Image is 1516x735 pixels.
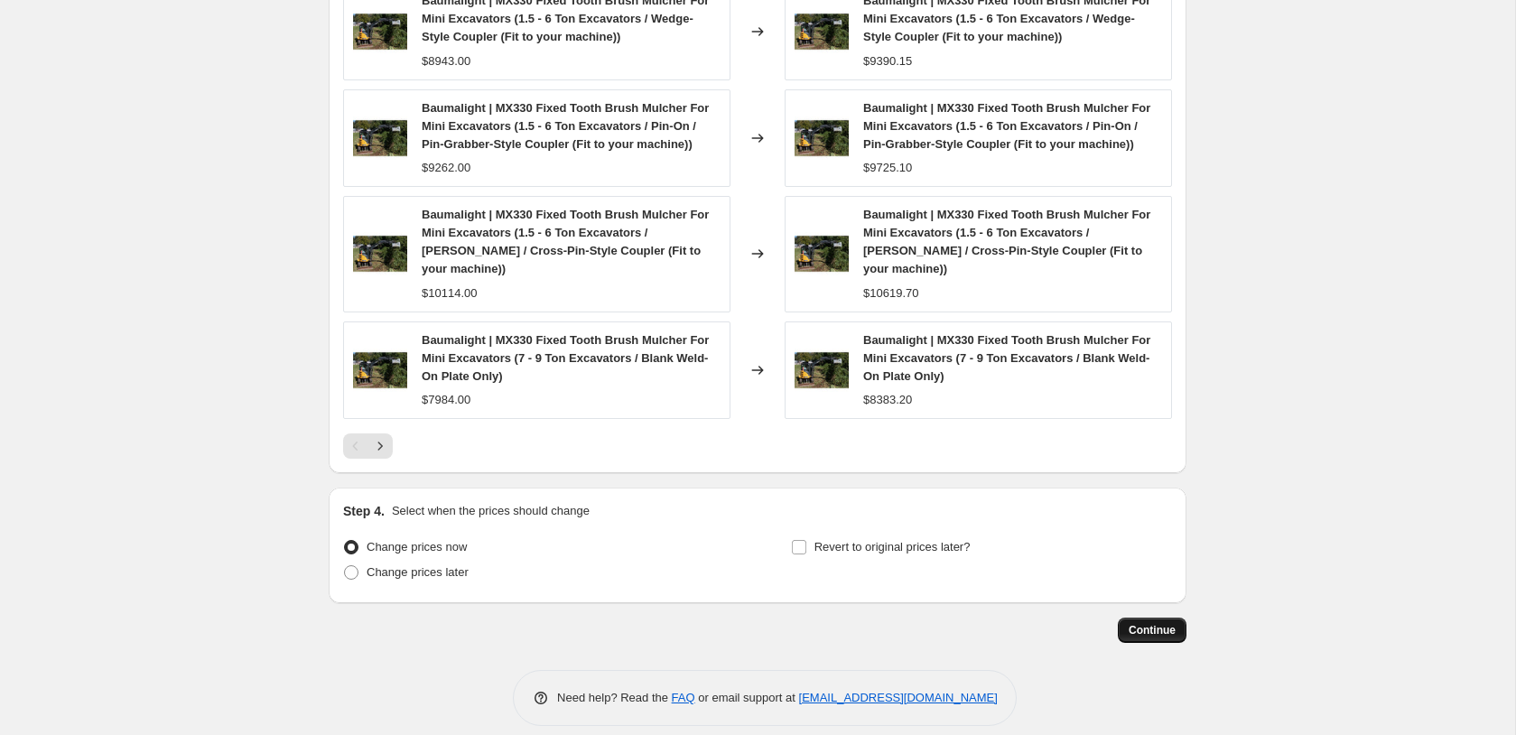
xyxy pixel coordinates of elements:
span: Baumalight | MX330 Fixed Tooth Brush Mulcher For Mini Excavators (1.5 - 6 Ton Excavators / Pin-On... [422,101,709,151]
button: Continue [1118,618,1186,643]
img: Light-Weight-Excavator-Mounted-Forestry-Mulcher_80x.webp [795,343,849,397]
img: Light-Weight-Excavator-Mounted-Forestry-Mulcher_80x.webp [795,227,849,281]
h2: Step 4. [343,502,385,520]
span: Change prices later [367,565,469,579]
img: Light-Weight-Excavator-Mounted-Forestry-Mulcher_80x.webp [795,111,849,165]
img: Light-Weight-Excavator-Mounted-Forestry-Mulcher_80x.webp [353,343,407,397]
img: Light-Weight-Excavator-Mounted-Forestry-Mulcher_80x.webp [353,227,407,281]
span: or email support at [695,691,799,704]
a: FAQ [672,691,695,704]
div: $9725.10 [863,159,912,177]
span: Baumalight | MX330 Fixed Tooth Brush Mulcher For Mini Excavators (7 - 9 Ton Excavators / Blank We... [422,333,709,383]
img: Light-Weight-Excavator-Mounted-Forestry-Mulcher_80x.webp [353,111,407,165]
span: Revert to original prices later? [814,540,971,554]
span: Continue [1129,623,1176,637]
button: Next [367,433,393,459]
img: Light-Weight-Excavator-Mounted-Forestry-Mulcher_80x.webp [353,5,407,59]
div: $10619.70 [863,284,918,302]
span: Baumalight | MX330 Fixed Tooth Brush Mulcher For Mini Excavators (1.5 - 6 Ton Excavators / [PERSO... [863,208,1150,275]
span: Baumalight | MX330 Fixed Tooth Brush Mulcher For Mini Excavators (1.5 - 6 Ton Excavators / Pin-On... [863,101,1150,151]
div: $8943.00 [422,52,470,70]
div: $8383.20 [863,391,912,409]
span: Change prices now [367,540,467,554]
span: Baumalight | MX330 Fixed Tooth Brush Mulcher For Mini Excavators (7 - 9 Ton Excavators / Blank We... [863,333,1150,383]
span: Need help? Read the [557,691,672,704]
img: Light-Weight-Excavator-Mounted-Forestry-Mulcher_80x.webp [795,5,849,59]
nav: Pagination [343,433,393,459]
div: $7984.00 [422,391,470,409]
a: [EMAIL_ADDRESS][DOMAIN_NAME] [799,691,998,704]
span: Baumalight | MX330 Fixed Tooth Brush Mulcher For Mini Excavators (1.5 - 6 Ton Excavators / [PERSO... [422,208,709,275]
div: $9390.15 [863,52,912,70]
div: $10114.00 [422,284,477,302]
div: $9262.00 [422,159,470,177]
p: Select when the prices should change [392,502,590,520]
